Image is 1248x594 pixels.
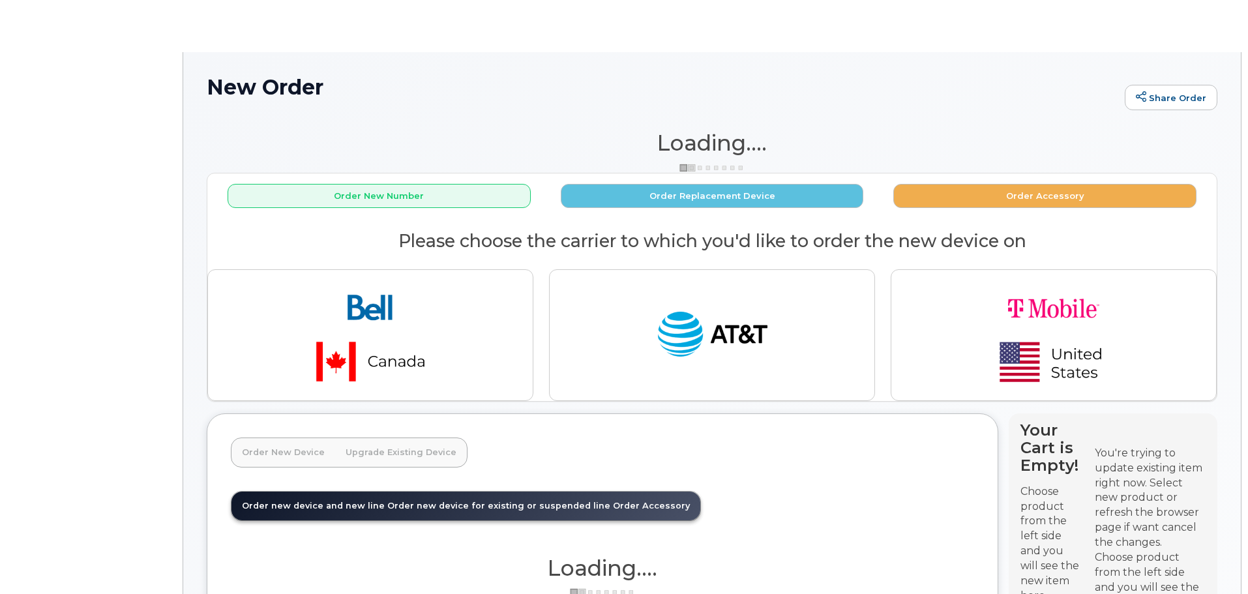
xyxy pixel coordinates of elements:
span: Order new device and new line [242,501,385,511]
button: Order Replacement Device [561,184,864,208]
a: Order New Device [231,438,335,467]
span: Order Accessory [613,501,690,511]
img: at_t-fb3d24644a45acc70fc72cc47ce214d34099dfd970ee3ae2334e4251f9d920fd.png [655,306,769,364]
button: Order New Number [228,184,531,208]
img: bell-18aeeabaf521bd2b78f928a02ee3b89e57356879d39bd386a17a7cccf8069aed.png [279,280,462,390]
span: Order new device for existing or suspended line [387,501,610,511]
h2: Please choose the carrier to which you'd like to order the new device on [207,231,1217,251]
h1: New Order [207,76,1118,98]
img: ajax-loader-3a6953c30dc77f0bf724df975f13086db4f4c1262e45940f03d1251963f1bf2e.gif [679,163,745,173]
h4: Your Cart is Empty! [1020,421,1083,474]
div: You're trying to update existing item right now. Select new product or refresh the browser page i... [1095,446,1206,550]
img: t-mobile-78392d334a420d5b7f0e63d4fa81f6287a21d394dc80d677554bb55bbab1186f.png [962,280,1145,390]
h1: Loading.... [231,556,974,580]
a: Share Order [1125,85,1217,111]
a: Upgrade Existing Device [335,438,467,467]
h1: Loading.... [207,131,1217,155]
button: Order Accessory [893,184,1196,208]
